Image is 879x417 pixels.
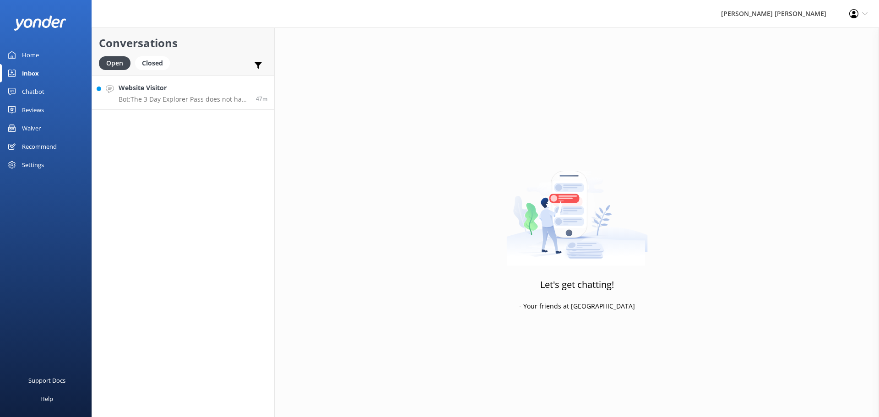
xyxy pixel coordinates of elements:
[119,83,249,93] h4: Website Visitor
[99,34,267,52] h2: Conversations
[28,371,65,390] div: Support Docs
[119,95,249,103] p: Bot: The 3 Day Explorer Pass does not have an option to depart from [GEOGRAPHIC_DATA]. [MEDICAL_D...
[22,64,39,82] div: Inbox
[540,277,614,292] h3: Let's get chatting!
[256,95,267,103] span: Sep 26 2025 12:43pm (UTC +12:00) Pacific/Auckland
[519,301,635,311] p: - Your friends at [GEOGRAPHIC_DATA]
[99,58,135,68] a: Open
[506,152,648,266] img: artwork of a man stealing a conversation from at giant smartphone
[22,101,44,119] div: Reviews
[22,82,44,101] div: Chatbot
[22,46,39,64] div: Home
[40,390,53,408] div: Help
[22,156,44,174] div: Settings
[22,137,57,156] div: Recommend
[92,76,274,110] a: Website VisitorBot:The 3 Day Explorer Pass does not have an option to depart from [GEOGRAPHIC_DAT...
[99,56,130,70] div: Open
[14,16,66,31] img: yonder-white-logo.png
[135,58,174,68] a: Closed
[135,56,170,70] div: Closed
[22,119,41,137] div: Waiver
